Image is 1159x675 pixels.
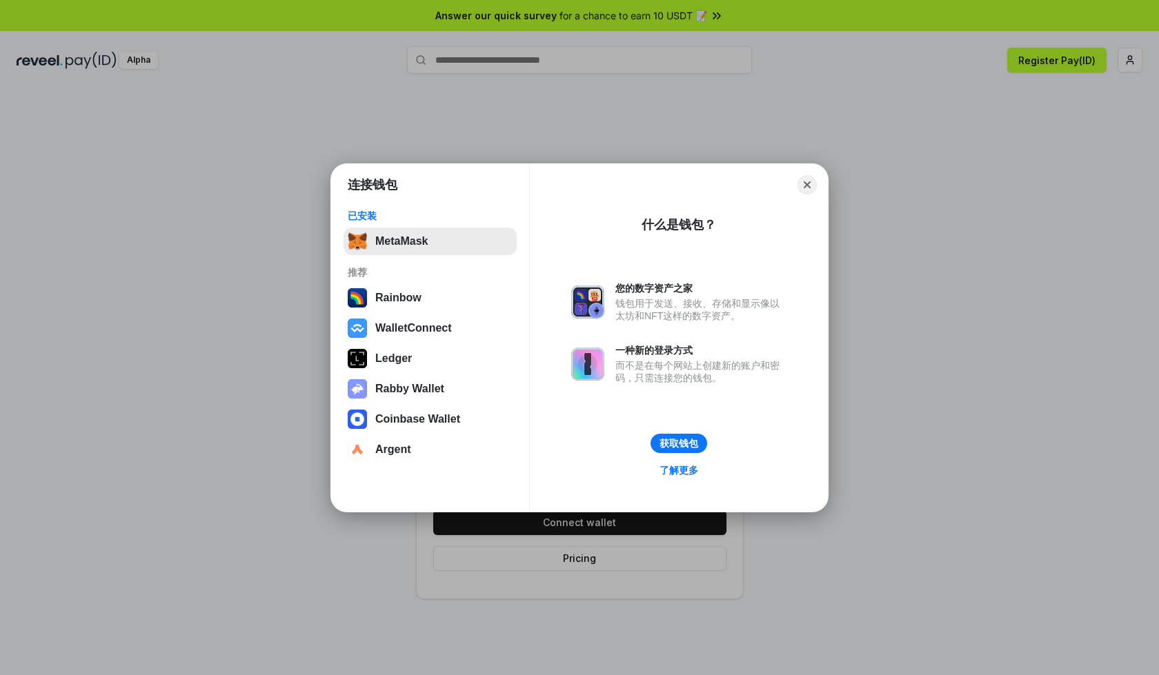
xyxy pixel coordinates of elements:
[348,349,367,368] img: svg+xml,%3Csvg%20xmlns%3D%22http%3A%2F%2Fwww.w3.org%2F2000%2Fsvg%22%20width%3D%2228%22%20height%3...
[375,292,422,304] div: Rainbow
[348,410,367,429] img: svg+xml,%3Csvg%20width%3D%2228%22%20height%3D%2228%22%20viewBox%3D%220%200%2028%2028%22%20fill%3D...
[344,345,517,372] button: Ledger
[660,437,698,450] div: 获取钱包
[375,322,452,334] div: WalletConnect
[642,216,716,233] div: 什么是钱包？
[348,288,367,308] img: svg+xml,%3Csvg%20width%3D%22120%22%20height%3D%22120%22%20viewBox%3D%220%200%20120%20120%22%20fil...
[344,284,517,312] button: Rainbow
[375,352,412,365] div: Ledger
[348,319,367,338] img: svg+xml,%3Csvg%20width%3D%2228%22%20height%3D%2228%22%20viewBox%3D%220%200%2028%2028%22%20fill%3D...
[651,461,706,479] a: 了解更多
[571,285,604,319] img: svg+xml,%3Csvg%20xmlns%3D%22http%3A%2F%2Fwww.w3.org%2F2000%2Fsvg%22%20fill%3D%22none%22%20viewBox...
[348,177,397,193] h1: 连接钱包
[571,347,604,381] img: svg+xml,%3Csvg%20xmlns%3D%22http%3A%2F%2Fwww.w3.org%2F2000%2Fsvg%22%20fill%3D%22none%22%20viewBox...
[375,443,411,456] div: Argent
[375,413,460,425] div: Coinbase Wallet
[348,210,513,222] div: 已安装
[651,434,707,453] button: 获取钱包
[615,359,786,384] div: 而不是在每个网站上创建新的账户和密码，只需连接您的钱包。
[375,383,444,395] div: Rabby Wallet
[344,436,517,463] button: Argent
[615,297,786,322] div: 钱包用于发送、接收、存储和显示像以太坊和NFT这样的数字资产。
[348,379,367,399] img: svg+xml,%3Csvg%20xmlns%3D%22http%3A%2F%2Fwww.w3.org%2F2000%2Fsvg%22%20fill%3D%22none%22%20viewBox...
[344,314,517,342] button: WalletConnect
[348,266,513,279] div: 推荐
[344,228,517,255] button: MetaMask
[375,235,428,248] div: MetaMask
[615,344,786,356] div: 一种新的登录方式
[660,464,698,476] div: 了解更多
[348,232,367,251] img: svg+xml,%3Csvg%20fill%3D%22none%22%20height%3D%2233%22%20viewBox%3D%220%200%2035%2033%22%20width%...
[615,282,786,294] div: 您的数字资产之家
[344,375,517,403] button: Rabby Wallet
[348,440,367,459] img: svg+xml,%3Csvg%20width%3D%2228%22%20height%3D%2228%22%20viewBox%3D%220%200%2028%2028%22%20fill%3D...
[798,175,817,194] button: Close
[344,405,517,433] button: Coinbase Wallet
